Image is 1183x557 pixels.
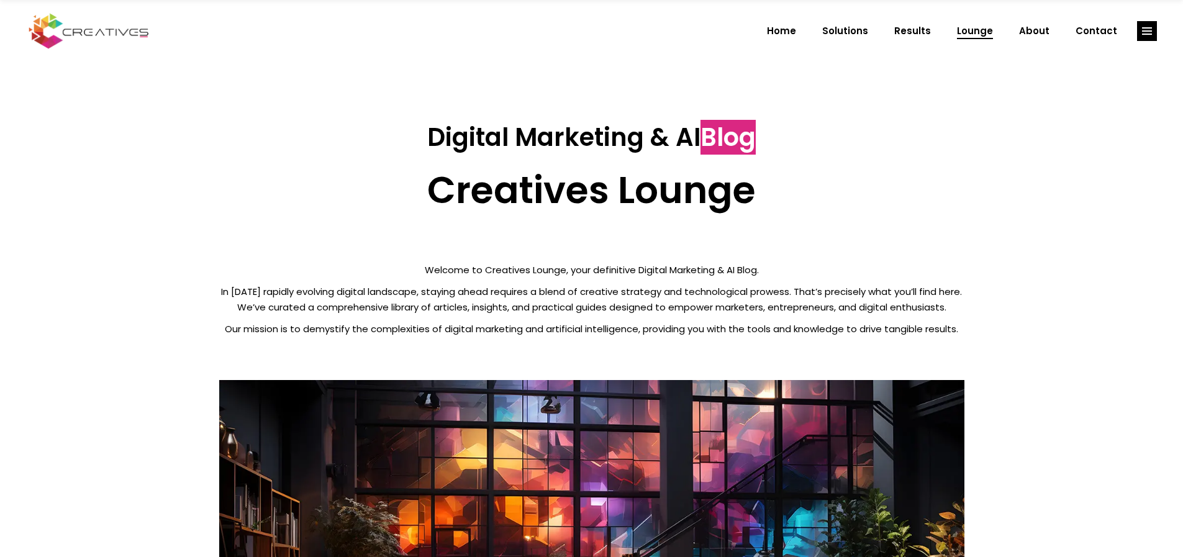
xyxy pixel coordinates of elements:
[894,15,931,47] span: Results
[219,122,964,152] h3: Digital Marketing & AI
[944,15,1006,47] a: Lounge
[767,15,796,47] span: Home
[881,15,944,47] a: Results
[822,15,868,47] span: Solutions
[1006,15,1063,47] a: About
[219,321,964,337] p: Our mission is to demystify the complexities of digital marketing and artificial intelligence, pr...
[957,15,993,47] span: Lounge
[26,12,152,50] img: Creatives
[1076,15,1117,47] span: Contact
[1063,15,1130,47] a: Contact
[219,168,964,212] h2: Creatives Lounge
[809,15,881,47] a: Solutions
[219,284,964,315] p: In [DATE] rapidly evolving digital landscape, staying ahead requires a blend of creative strategy...
[1019,15,1049,47] span: About
[1137,21,1157,41] a: link
[700,120,756,155] span: Blog
[219,262,964,278] p: Welcome to Creatives Lounge, your definitive Digital Marketing & AI Blog.
[754,15,809,47] a: Home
